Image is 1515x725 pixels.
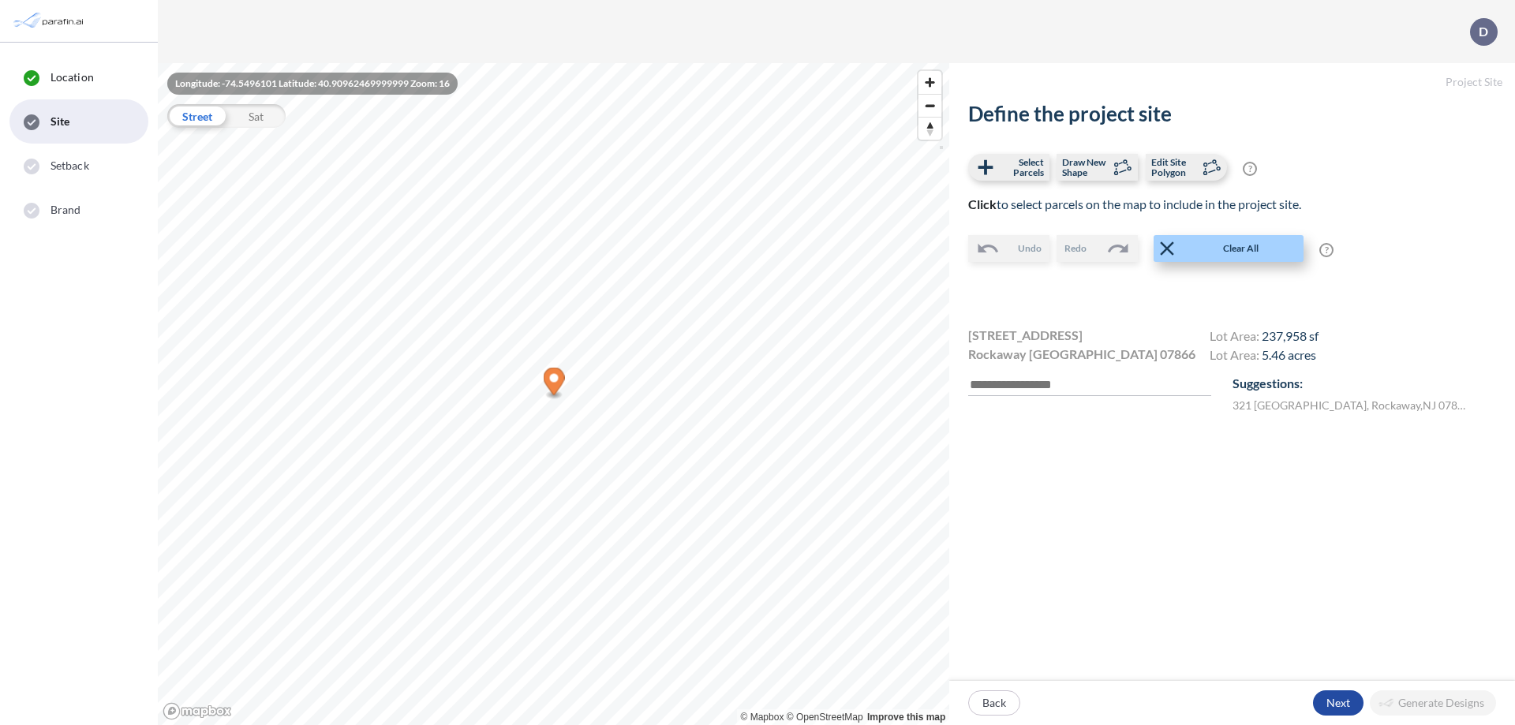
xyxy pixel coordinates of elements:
h4: Lot Area: [1210,328,1319,347]
span: Zoom out [918,95,941,117]
div: Longitude: -74.5496101 Latitude: 40.90962469999999 Zoom: 16 [167,73,458,95]
span: Setback [50,158,89,174]
b: Click [968,196,997,211]
button: Zoom in [918,71,941,94]
p: Suggestions: [1233,374,1496,393]
span: to select parcels on the map to include in the project site. [968,196,1301,211]
span: Edit Site Polygon [1151,157,1198,178]
a: OpenStreetMap [787,712,863,723]
a: Mapbox homepage [163,702,232,720]
p: D [1479,24,1488,39]
p: Next [1326,695,1350,711]
button: Redo [1057,235,1138,262]
span: Draw New Shape [1062,157,1109,178]
a: Mapbox [741,712,784,723]
a: Improve this map [867,712,945,723]
div: Street [167,104,226,128]
span: Reset bearing to north [918,118,941,140]
button: Reset bearing to north [918,117,941,140]
span: Site [50,114,69,129]
span: ? [1319,243,1334,257]
p: Back [982,695,1006,711]
span: Clear All [1179,241,1302,256]
button: Zoom out [918,94,941,117]
span: Undo [1018,241,1042,256]
label: 321 [GEOGRAPHIC_DATA] , Rockaway , NJ 07866 , US [1233,397,1470,413]
span: ? [1243,162,1257,176]
button: Back [968,690,1020,716]
span: Rockaway [GEOGRAPHIC_DATA] 07866 [968,345,1195,364]
span: 5.46 acres [1262,347,1316,362]
span: [STREET_ADDRESS] [968,326,1083,345]
button: Next [1313,690,1363,716]
div: Sat [226,104,286,128]
img: Parafin [12,6,88,36]
span: Select Parcels [997,157,1044,178]
span: 237,958 sf [1262,328,1319,343]
span: Location [50,69,94,85]
h4: Lot Area: [1210,347,1319,366]
h5: Project Site [949,63,1515,102]
button: Undo [968,235,1049,262]
div: Map marker [544,368,565,400]
span: Brand [50,202,81,218]
span: Redo [1064,241,1087,256]
button: Clear All [1154,235,1304,262]
canvas: Map [158,63,949,725]
h2: Define the project site [968,102,1496,126]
